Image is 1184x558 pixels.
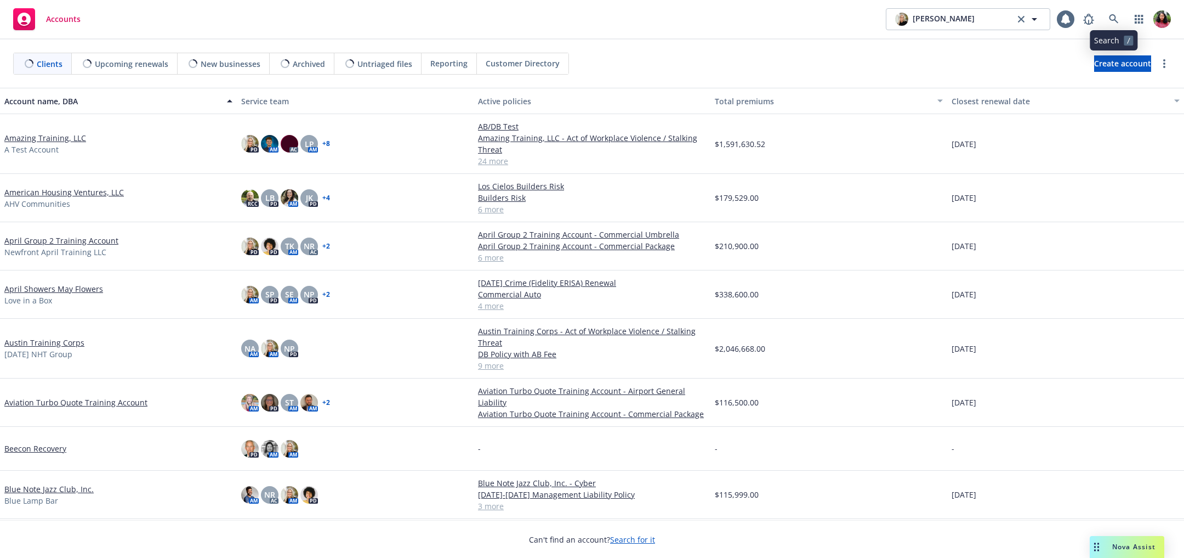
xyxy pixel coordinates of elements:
span: NP [284,343,295,354]
span: [DATE] NHT Group [4,348,72,360]
span: LB [265,192,275,204]
span: [DATE] [952,138,976,150]
button: Nova Assist [1090,536,1164,558]
a: April Group 2 Training Account [4,235,118,246]
span: Untriaged files [357,58,412,70]
a: April Showers May Flowers [4,283,103,295]
span: NA [244,343,255,354]
span: A Test Account [4,144,59,155]
img: photo [281,189,298,207]
img: photo [241,440,259,458]
span: AHV Communities [4,198,70,210]
span: $116,500.00 [715,397,759,408]
a: + 2 [322,243,330,250]
button: Active policies [474,88,710,114]
a: Aviation Turbo Quote Training Account - Commercial Package [478,408,706,420]
span: [DATE] [952,240,976,252]
button: Total premiums [710,88,947,114]
a: more [1158,57,1171,70]
a: DB Policy with AB Fee [478,348,706,360]
span: Reporting [430,58,468,69]
div: Closest renewal date [952,95,1168,107]
img: photo [300,486,318,504]
a: Los Cielos Builders Risk [478,181,706,192]
a: April Group 2 Training Account - Commercial Package [478,240,706,252]
div: Total premiums [715,95,931,107]
div: Active policies [478,95,706,107]
span: $115,999.00 [715,489,759,500]
a: Beecon Recovery [4,443,66,454]
img: photo [241,286,259,303]
span: Can't find an account? [529,534,655,545]
span: SP [265,289,275,300]
button: Closest renewal date [947,88,1184,114]
a: 9 more [478,360,706,371]
a: [DATE]-[DATE] Management Liability Policy [478,489,706,500]
span: SE [285,289,294,300]
img: photo [1153,10,1171,28]
div: Drag to move [1090,536,1103,558]
a: Blue Note Jazz Club, Inc. - Cyber [478,477,706,489]
div: Service team [241,95,469,107]
span: NR [264,489,275,500]
span: $338,600.00 [715,289,759,300]
img: photo [261,135,278,153]
a: 24 more [478,155,706,167]
span: Blue Lamp Bar [4,495,58,506]
a: Switch app [1128,8,1150,30]
a: Commercial Auto [478,289,706,300]
span: $179,529.00 [715,192,759,204]
a: Builders Risk [478,192,706,204]
img: photo [241,394,259,412]
a: Search [1103,8,1125,30]
span: TK [285,240,294,252]
a: + 2 [322,291,330,298]
img: photo [241,238,259,255]
span: - [478,443,481,454]
span: [DATE] [952,289,976,300]
span: ST [285,397,294,408]
span: New businesses [201,58,260,70]
span: [DATE] [952,397,976,408]
a: Blue Note Jazz Club, Inc. [4,483,94,495]
a: Accounts [9,4,85,35]
span: [DATE] [952,343,976,354]
a: Amazing Training, LLC [4,132,86,144]
img: photo [261,394,278,412]
div: Account name, DBA [4,95,220,107]
button: photo[PERSON_NAME]clear selection [886,8,1050,30]
a: Search for it [610,534,655,545]
a: 6 more [478,204,706,215]
span: $210,900.00 [715,240,759,252]
img: photo [895,13,908,26]
span: LP [305,138,314,150]
a: Aviation Turbo Quote Training Account - Airport General Liability [478,385,706,408]
a: + 4 [322,195,330,201]
img: photo [300,394,318,412]
span: [DATE] [952,192,976,204]
span: Archived [293,58,325,70]
span: Newfront April Training LLC [4,246,106,258]
span: Clients [37,58,62,70]
span: Create account [1094,53,1151,74]
a: Report a Bug [1078,8,1100,30]
span: [DATE] [952,489,976,500]
img: photo [261,238,278,255]
span: - [715,443,718,454]
span: Upcoming renewals [95,58,168,70]
img: photo [281,486,298,504]
span: Customer Directory [486,58,560,69]
a: 4 more [478,300,706,312]
a: clear selection [1015,13,1028,26]
a: [DATE] Crime (Fidelity ERISA) Renewal [478,277,706,289]
a: 3 more [478,500,706,512]
a: Austin Training Corps [4,337,84,348]
span: NR [304,240,315,252]
img: photo [261,440,278,458]
a: 6 more [478,252,706,263]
